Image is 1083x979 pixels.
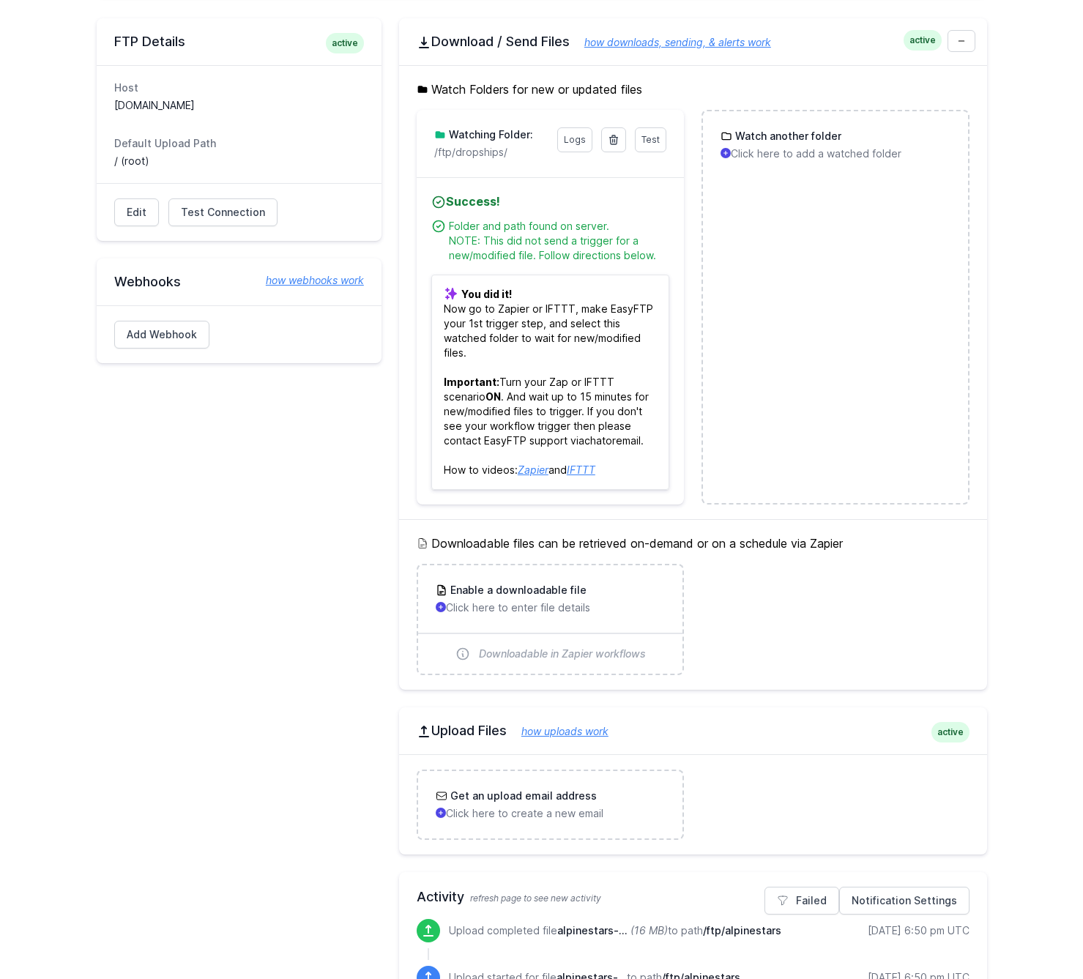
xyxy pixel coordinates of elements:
[479,647,646,661] span: Downloadable in Zapier workflows
[447,583,587,598] h3: Enable a downloadable file
[868,923,970,938] div: [DATE] 6:50 pm UTC
[732,129,841,144] h3: Watch another folder
[703,924,781,937] span: /ftp/alpinestars
[570,36,771,48] a: how downloads, sending, & alerts work
[417,722,970,740] h2: Upload Files
[114,198,159,226] a: Edit
[114,273,364,291] h2: Webhooks
[1010,906,1065,961] iframe: Drift Widget Chat Controller
[418,565,682,674] a: Enable a downloadable file Click here to enter file details Downloadable in Zapier workflows
[470,893,601,904] span: refresh page to see new activity
[114,98,364,113] dd: [DOMAIN_NAME]
[557,924,628,937] span: alpinestars-inventory.csv
[436,600,665,615] p: Click here to enter file details
[417,887,970,907] h2: Activity
[326,33,364,53] span: active
[518,464,548,476] a: Zapier
[485,390,501,403] b: ON
[114,136,364,151] dt: Default Upload Path
[168,198,278,226] a: Test Connection
[721,146,950,161] p: Click here to add a watched folder
[417,535,970,552] h5: Downloadable files can be retrieved on-demand or on a schedule via Zapier
[764,887,839,915] a: Failed
[449,219,669,263] div: Folder and path found on server. NOTE: This did not send a trigger for a new/modified file. Follo...
[904,30,942,51] span: active
[431,193,669,210] h4: Success!
[114,154,364,168] dd: / (root)
[114,33,364,51] h2: FTP Details
[447,789,597,803] h3: Get an upload email address
[635,127,666,152] a: Test
[449,923,781,938] p: Upload completed file to path
[418,771,682,838] a: Get an upload email address Click here to create a new email
[557,127,592,152] a: Logs
[641,134,660,145] span: Test
[616,434,641,447] a: email
[181,205,265,220] span: Test Connection
[436,806,665,821] p: Click here to create a new email
[434,145,548,160] p: /ftp/dropships/
[931,722,970,742] span: active
[251,273,364,288] a: how webhooks work
[507,725,609,737] a: how uploads work
[417,81,970,98] h5: Watch Folders for new or updated files
[630,924,668,937] i: (16 MB)
[567,464,595,476] a: IFTTT
[114,321,209,349] a: Add Webhook
[584,434,606,447] a: chat
[431,275,669,490] p: Now go to Zapier or IFTTT, make EasyFTP your 1st trigger step, and select this watched folder to ...
[417,33,970,51] h2: Download / Send Files
[703,111,967,179] a: Watch another folder Click here to add a watched folder
[444,376,499,388] b: Important:
[114,81,364,95] dt: Host
[839,887,970,915] a: Notification Settings
[461,288,512,300] b: You did it!
[446,127,533,142] h3: Watching Folder:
